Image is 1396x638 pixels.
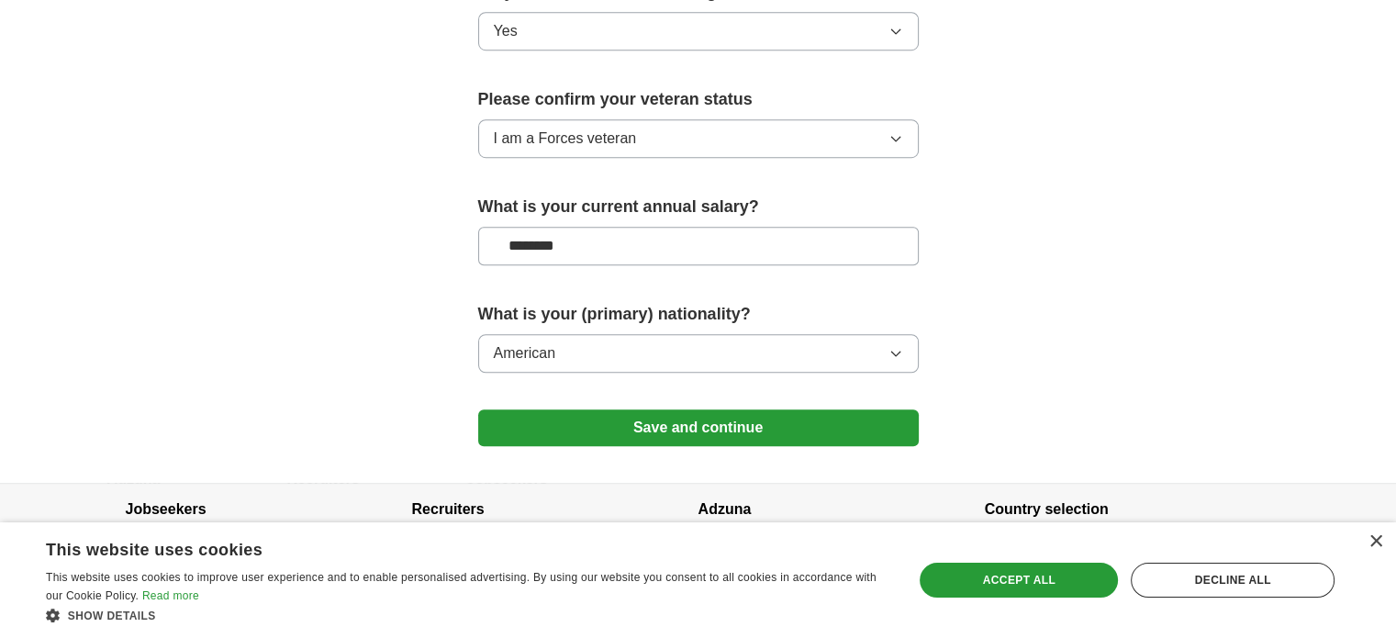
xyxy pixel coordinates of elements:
[494,20,518,42] span: Yes
[46,571,877,602] span: This website uses cookies to improve user experience and to enable personalised advertising. By u...
[1131,563,1335,598] div: Decline all
[478,12,919,50] button: Yes
[920,563,1118,598] div: Accept all
[68,610,156,622] span: Show details
[494,128,637,150] span: I am a Forces veteran
[985,484,1271,535] h4: Country selection
[478,87,919,112] label: Please confirm your veteran status
[478,409,919,446] button: Save and continue
[1368,535,1382,549] div: Close
[142,589,199,602] a: Read more, opens a new window
[494,342,556,364] span: American
[478,119,919,158] button: I am a Forces veteran
[46,606,888,624] div: Show details
[478,195,919,219] label: What is your current annual salary?
[46,533,842,561] div: This website uses cookies
[478,302,919,327] label: What is your (primary) nationality?
[478,334,919,373] button: American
